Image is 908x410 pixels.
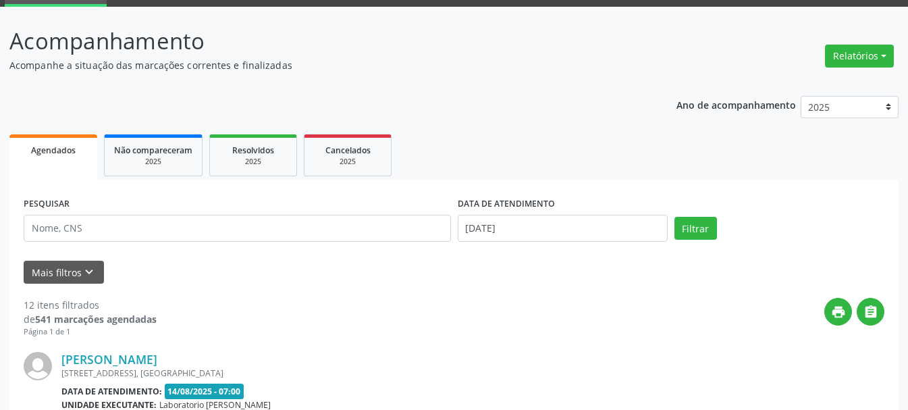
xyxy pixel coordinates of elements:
[35,313,157,326] strong: 541 marcações agendadas
[9,24,632,58] p: Acompanhamento
[61,352,157,367] a: [PERSON_NAME]
[676,96,796,113] p: Ano de acompanhamento
[82,265,97,280] i: keyboard_arrow_down
[824,298,852,326] button: print
[114,145,192,156] span: Não compareceram
[24,298,157,312] div: 12 itens filtrados
[314,157,381,167] div: 2025
[24,312,157,326] div: de
[825,45,894,68] button: Relatórios
[165,384,244,399] span: 14/08/2025 - 07:00
[9,58,632,72] p: Acompanhe a situação das marcações correntes e finalizadas
[232,145,274,156] span: Resolvidos
[61,367,682,379] div: [STREET_ADDRESS], [GEOGRAPHIC_DATA]
[24,326,157,338] div: Página 1 de 1
[831,305,846,319] i: print
[674,217,717,240] button: Filtrar
[24,194,70,215] label: PESQUISAR
[325,145,371,156] span: Cancelados
[114,157,192,167] div: 2025
[61,386,162,397] b: Data de atendimento:
[219,157,287,167] div: 2025
[458,215,668,242] input: Selecione um intervalo
[863,305,878,319] i: 
[31,145,76,156] span: Agendados
[24,261,104,284] button: Mais filtroskeyboard_arrow_down
[24,215,451,242] input: Nome, CNS
[857,298,884,326] button: 
[458,194,555,215] label: DATA DE ATENDIMENTO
